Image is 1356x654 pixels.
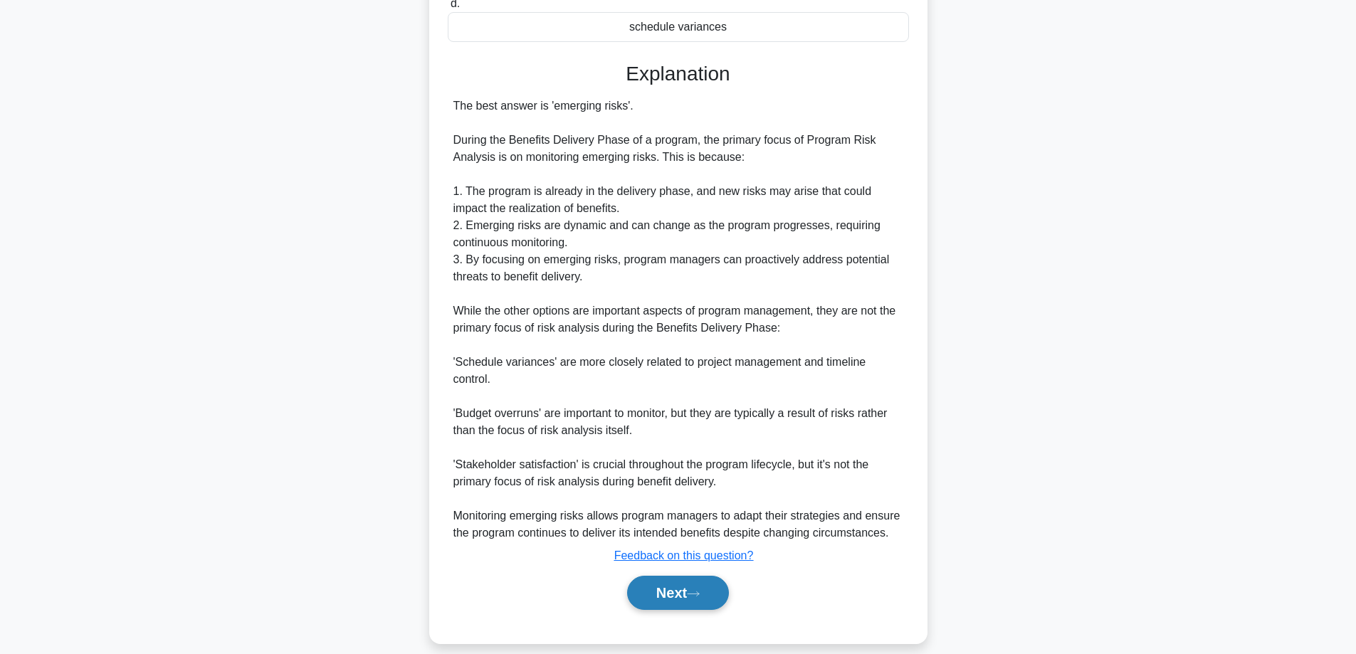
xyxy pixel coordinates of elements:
[448,12,909,42] div: schedule variances
[453,97,903,542] div: The best answer is 'emerging risks'. During the Benefits Delivery Phase of a program, the primary...
[627,576,729,610] button: Next
[456,62,900,86] h3: Explanation
[614,549,754,561] a: Feedback on this question?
